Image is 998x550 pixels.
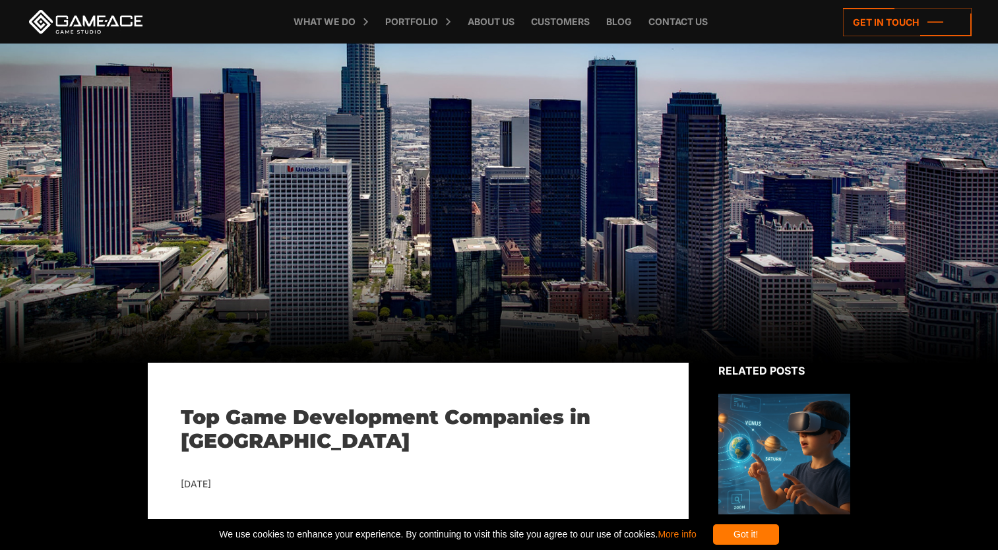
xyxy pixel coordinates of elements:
[843,8,972,36] a: Get in touch
[658,529,696,539] a: More info
[713,524,779,545] div: Got it!
[219,524,696,545] span: We use cookies to enhance your experience. By continuing to visit this site you agree to our use ...
[718,394,850,514] img: Related
[718,363,850,379] div: Related posts
[181,406,656,453] h1: Top Game Development Companies in [GEOGRAPHIC_DATA]
[181,476,656,493] div: [DATE]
